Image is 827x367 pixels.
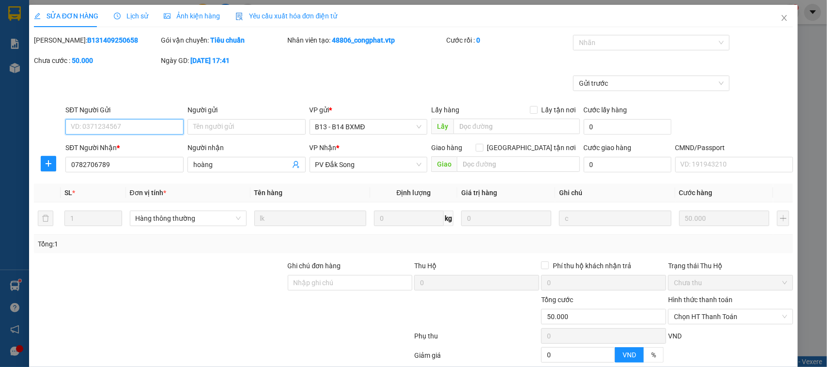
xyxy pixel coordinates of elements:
span: kg [444,211,453,226]
button: plus [41,156,56,171]
b: [DATE] 17:41 [190,57,230,64]
div: [PERSON_NAME]: [34,35,159,46]
div: Phụ thu [414,331,541,348]
b: B131409250658 [87,36,138,44]
div: SĐT Người Gửi [65,105,184,115]
span: DSG09250217 [93,36,137,44]
span: PV Đắk Song [315,157,422,172]
div: Ngày GD: [161,55,286,66]
span: SỬA ĐƠN HÀNG [34,12,98,20]
div: Người gửi [187,105,306,115]
span: Tổng cước [541,296,573,304]
b: 48806_congphat.vtp [332,36,395,44]
input: 0 [679,211,769,226]
div: Chưa cước : [34,55,159,66]
div: Tổng: 1 [38,239,320,249]
button: delete [38,211,53,226]
span: Lấy hàng [431,106,459,114]
span: Lấy tận nơi [538,105,580,115]
input: Dọc đường [457,156,580,172]
label: Cước giao hàng [584,144,632,152]
span: % [651,351,656,359]
input: Cước giao hàng [584,157,671,172]
div: Nhân viên tạo: [288,35,444,46]
span: edit [34,13,41,19]
div: CMND/Passport [675,142,794,153]
span: [GEOGRAPHIC_DATA] tận nơi [484,142,580,153]
strong: BIÊN NHẬN GỬI HÀNG HOÁ [33,58,112,65]
input: 0 [461,211,551,226]
span: Cước hàng [679,189,713,197]
input: VD: Bàn, Ghế [254,211,366,226]
span: Giá trị hàng [461,189,497,197]
input: Ghi chú đơn hàng [288,275,413,291]
span: VND [668,332,682,340]
span: Giao hàng [431,144,462,152]
span: Chọn HT Thanh Toán [674,309,787,324]
button: Close [771,5,798,32]
label: Cước lấy hàng [584,106,627,114]
span: Lấy [431,119,453,134]
span: B13 - B14 BXMĐ [315,120,422,134]
span: plus [41,160,56,168]
span: Gửi trước [579,76,724,91]
span: Chưa thu [674,275,787,290]
b: 50.000 [72,57,93,64]
span: close [780,14,788,22]
span: clock-circle [114,13,121,19]
span: Phí thu hộ khách nhận trả [549,260,635,271]
div: SĐT Người Nhận [65,142,184,153]
span: PV Đắk Song [33,68,61,73]
span: Ảnh kiện hàng [164,12,220,20]
span: Giao [431,156,457,172]
span: Định lượng [396,189,431,197]
div: Giảm giá [414,350,541,367]
div: Người nhận [187,142,306,153]
strong: CÔNG TY TNHH [GEOGRAPHIC_DATA] 214 QL13 - P.26 - Q.BÌNH THẠNH - TP HCM 1900888606 [25,15,78,52]
span: Thu Hộ [414,262,437,270]
div: Gói vận chuyển: [161,35,286,46]
span: Lịch sử [114,12,148,20]
input: Cước lấy hàng [584,119,671,135]
img: logo [10,22,22,46]
input: Ghi Chú [559,211,671,226]
span: SL [64,189,72,197]
span: Hàng thông thường [136,211,241,226]
div: VP gửi [310,105,428,115]
img: icon [235,13,243,20]
span: 07:25:05 [DATE] [92,44,137,51]
div: Cước rồi : [446,35,571,46]
span: user-add [292,161,300,168]
b: Tiêu chuẩn [210,36,245,44]
span: Nơi gửi: [10,67,20,81]
span: Nơi nhận: [74,67,90,81]
div: Trạng thái Thu Hộ [668,260,793,271]
span: VND [623,351,636,359]
span: Tên hàng [254,189,283,197]
span: Đơn vị tính [130,189,166,197]
th: Ghi chú [555,183,675,202]
span: Yêu cầu xuất hóa đơn điện tử [235,12,338,20]
b: 0 [476,36,480,44]
span: VP Nhận [310,144,337,152]
button: plus [777,211,789,226]
label: Ghi chú đơn hàng [288,262,341,270]
span: PV Bình Dương [97,68,130,73]
span: picture [164,13,171,19]
input: Dọc đường [453,119,580,134]
label: Hình thức thanh toán [668,296,733,304]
